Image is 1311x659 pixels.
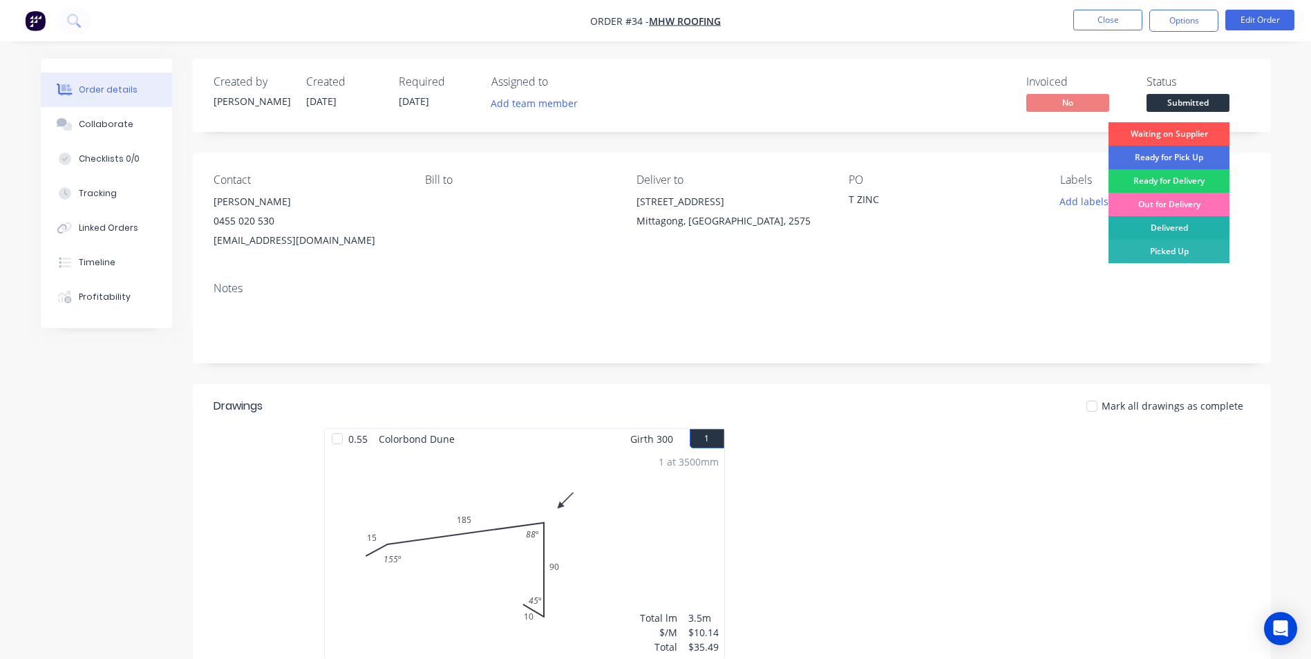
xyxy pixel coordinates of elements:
button: Add team member [491,94,585,113]
div: Checklists 0/0 [79,153,140,165]
div: Tracking [79,187,117,200]
div: T ZINC [849,192,1021,211]
div: PO [849,173,1038,187]
div: $/M [640,625,677,640]
button: Tracking [41,176,172,211]
div: Ready for Pick Up [1109,146,1229,169]
div: [STREET_ADDRESS] [636,192,826,211]
div: Assigned to [491,75,630,88]
button: Add team member [483,94,585,113]
div: $35.49 [688,640,719,654]
div: 0455 020 530 [214,211,403,231]
div: [PERSON_NAME] [214,192,403,211]
div: Profitability [79,291,131,303]
button: Collaborate [41,107,172,142]
span: Colorbond Dune [373,429,460,449]
span: Order #34 - [590,15,649,28]
div: Mittagong, [GEOGRAPHIC_DATA], 2575 [636,211,826,231]
div: Order details [79,84,138,96]
button: Profitability [41,280,172,314]
img: Factory [25,10,46,31]
div: 1 at 3500mm [659,455,719,469]
div: Drawings [214,398,263,414]
div: Ready for Delivery [1109,169,1229,193]
button: 1 [690,429,724,448]
div: Created [306,75,382,88]
span: 0.55 [343,429,373,449]
div: Bill to [425,173,614,187]
span: No [1026,94,1109,111]
div: Created by [214,75,290,88]
div: Deliver to [636,173,826,187]
span: Submitted [1147,94,1229,111]
button: Add labels [1053,192,1116,211]
div: Invoiced [1026,75,1130,88]
div: $10.14 [688,625,719,640]
button: Linked Orders [41,211,172,245]
button: Options [1149,10,1218,32]
div: [PERSON_NAME] [214,94,290,108]
button: Order details [41,73,172,107]
div: Delivered [1109,216,1229,240]
div: Picked Up [1109,240,1229,263]
div: Required [399,75,475,88]
div: Collaborate [79,118,133,131]
div: Open Intercom Messenger [1264,612,1297,645]
div: 3.5m [688,611,719,625]
button: Edit Order [1225,10,1294,30]
span: Girth 300 [630,429,673,449]
div: Waiting on Supplier [1109,122,1229,146]
div: Total [640,640,677,654]
div: Contact [214,173,403,187]
div: Linked Orders [79,222,138,234]
a: MHW Roofing [649,15,721,28]
div: Timeline [79,256,115,269]
button: Timeline [41,245,172,280]
div: [STREET_ADDRESS]Mittagong, [GEOGRAPHIC_DATA], 2575 [636,192,826,236]
div: Status [1147,75,1250,88]
span: [DATE] [306,95,337,108]
div: Total lm [640,611,677,625]
button: Submitted [1147,94,1229,115]
div: Labels [1060,173,1249,187]
button: Checklists 0/0 [41,142,172,176]
div: [PERSON_NAME]0455 020 530[EMAIL_ADDRESS][DOMAIN_NAME] [214,192,403,250]
div: Notes [214,282,1250,295]
span: [DATE] [399,95,429,108]
div: [EMAIL_ADDRESS][DOMAIN_NAME] [214,231,403,250]
div: Out for Delivery [1109,193,1229,216]
button: Close [1073,10,1142,30]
